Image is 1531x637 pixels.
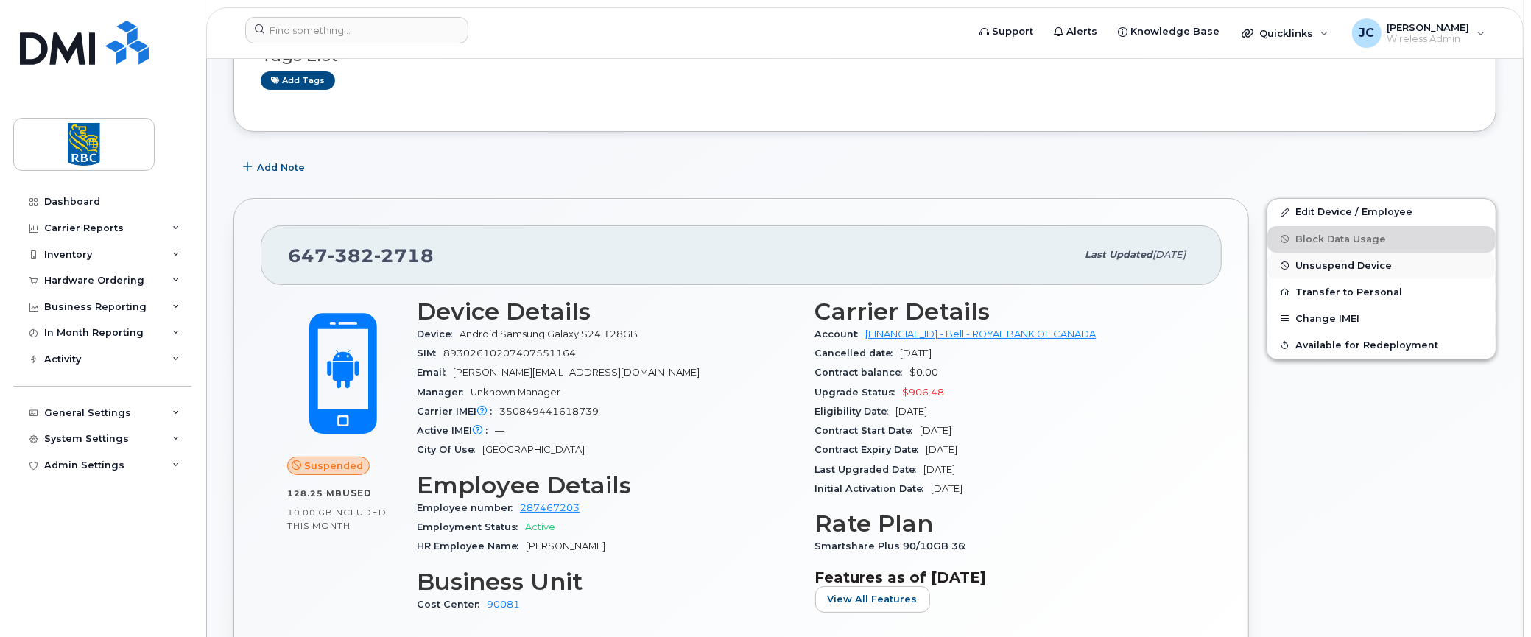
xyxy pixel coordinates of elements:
span: Contract Start Date [815,425,921,436]
span: Email [417,367,453,378]
span: Last updated [1085,249,1152,260]
span: Contract balance [815,367,910,378]
span: HR Employee Name [417,541,526,552]
span: Cancelled date [815,348,901,359]
a: 90081 [487,599,520,610]
span: [DATE] [901,348,932,359]
span: 128.25 MB [287,488,342,499]
a: Edit Device / Employee [1267,199,1496,225]
span: Suspended [304,459,363,473]
div: Jenn Carlson [1342,18,1496,48]
span: Contract Expiry Date [815,444,926,455]
span: City Of Use [417,444,482,455]
span: [DATE] [932,483,963,494]
span: Wireless Admin [1387,33,1470,45]
button: Unsuspend Device [1267,253,1496,279]
span: [PERSON_NAME] [526,541,605,552]
span: included this month [287,507,387,531]
span: Unsuspend Device [1295,260,1392,271]
span: Knowledge Base [1130,24,1219,39]
a: Knowledge Base [1108,17,1230,46]
span: [PERSON_NAME][EMAIL_ADDRESS][DOMAIN_NAME] [453,367,700,378]
span: Employee number [417,502,520,513]
span: [DATE] [921,425,952,436]
span: 350849441618739 [499,406,599,417]
span: Employment Status [417,521,525,532]
h3: Device Details [417,298,798,325]
span: 89302610207407551164 [443,348,576,359]
button: Add Note [233,154,317,180]
button: Block Data Usage [1267,226,1496,253]
span: Active IMEI [417,425,495,436]
span: Initial Activation Date [815,483,932,494]
a: 287467203 [520,502,580,513]
a: [FINANCIAL_ID] - Bell - ROYAL BANK OF CANADA [866,328,1097,339]
h3: Rate Plan [815,510,1196,537]
span: Support [992,24,1033,39]
span: Alerts [1066,24,1097,39]
h3: Features as of [DATE] [815,569,1196,586]
span: [DATE] [1152,249,1186,260]
span: $0.00 [910,367,939,378]
h3: Carrier Details [815,298,1196,325]
a: Alerts [1043,17,1108,46]
span: Unknown Manager [471,387,560,398]
span: Smartshare Plus 90/10GB 36 [815,541,974,552]
span: Upgrade Status [815,387,903,398]
span: Device [417,328,460,339]
span: [GEOGRAPHIC_DATA] [482,444,585,455]
button: Change IMEI [1267,306,1496,332]
a: Add tags [261,71,335,90]
a: Support [969,17,1043,46]
input: Find something... [245,17,468,43]
span: used [342,488,372,499]
span: 10.00 GB [287,507,333,518]
span: Add Note [257,161,305,175]
span: View All Features [828,592,918,606]
span: Last Upgraded Date [815,464,924,475]
span: 382 [328,244,374,267]
span: 2718 [374,244,434,267]
span: JC [1359,24,1374,42]
span: [DATE] [924,464,956,475]
span: [DATE] [896,406,928,417]
span: Eligibility Date [815,406,896,417]
span: Manager [417,387,471,398]
span: — [495,425,504,436]
span: Active [525,521,555,532]
div: Quicklinks [1231,18,1339,48]
span: [DATE] [926,444,958,455]
span: Cost Center [417,599,487,610]
button: Available for Redeployment [1267,332,1496,359]
span: Android Samsung Galaxy S24 128GB [460,328,638,339]
span: Quicklinks [1259,27,1313,39]
span: $906.48 [903,387,945,398]
span: [PERSON_NAME] [1387,21,1470,33]
h3: Business Unit [417,569,798,595]
span: SIM [417,348,443,359]
button: View All Features [815,586,930,613]
h3: Tags List [261,46,1469,65]
span: Carrier IMEI [417,406,499,417]
span: Account [815,328,866,339]
span: 647 [288,244,434,267]
button: Transfer to Personal [1267,279,1496,306]
span: Available for Redeployment [1295,339,1438,351]
h3: Employee Details [417,472,798,499]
